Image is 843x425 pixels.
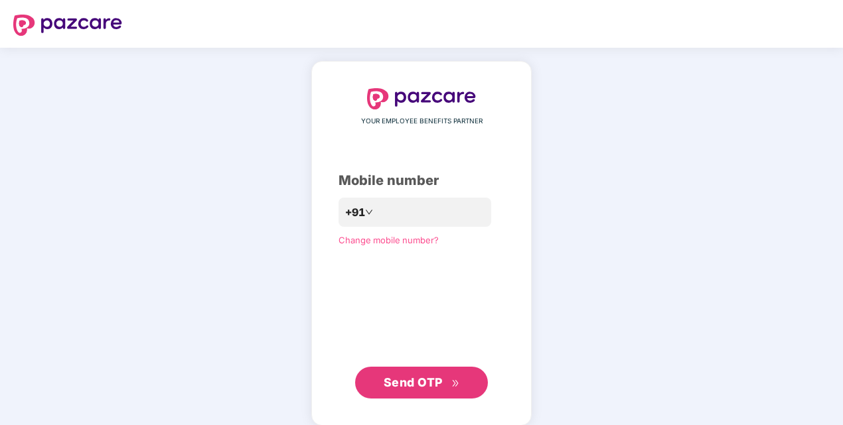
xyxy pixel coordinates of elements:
img: logo [13,15,122,36]
span: YOUR EMPLOYEE BENEFITS PARTNER [361,116,483,127]
span: +91 [345,204,365,221]
div: Mobile number [339,170,504,191]
span: Send OTP [384,375,443,389]
span: double-right [451,379,460,388]
span: down [365,208,373,216]
a: Change mobile number? [339,235,439,245]
img: logo [367,88,476,109]
button: Send OTPdouble-right [355,367,488,398]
